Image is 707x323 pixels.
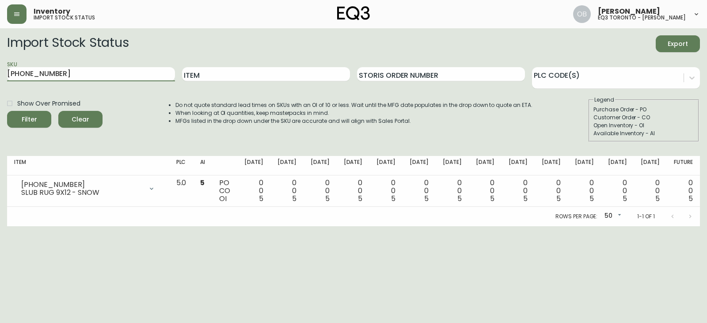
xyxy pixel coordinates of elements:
[34,15,95,20] h5: import stock status
[259,194,263,204] span: 5
[598,15,686,20] h5: eq3 toronto - [PERSON_NAME]
[509,179,528,203] div: 0 0
[655,194,660,204] span: 5
[169,175,194,207] td: 5.0
[555,213,597,220] p: Rows per page:
[292,194,296,204] span: 5
[641,179,660,203] div: 0 0
[403,156,436,175] th: [DATE]
[337,6,370,20] img: logo
[34,8,70,15] span: Inventory
[277,179,296,203] div: 0 0
[523,194,528,204] span: 5
[21,189,143,197] div: SLUB RUG 9X12 - SNOW
[244,179,263,203] div: 0 0
[7,156,169,175] th: Item
[344,179,363,203] div: 0 0
[270,156,304,175] th: [DATE]
[688,194,693,204] span: 5
[663,38,693,49] span: Export
[58,111,103,128] button: Clear
[436,156,469,175] th: [DATE]
[623,194,627,204] span: 5
[175,109,532,117] li: When looking at OI quantities, keep masterpacks in mind.
[219,179,230,203] div: PO CO
[593,122,694,129] div: Open Inventory - OI
[358,194,362,204] span: 5
[337,156,370,175] th: [DATE]
[593,96,615,104] legend: Legend
[593,129,694,137] div: Available Inventory - AI
[542,179,561,203] div: 0 0
[598,8,660,15] span: [PERSON_NAME]
[535,156,568,175] th: [DATE]
[376,179,395,203] div: 0 0
[311,179,330,203] div: 0 0
[237,156,270,175] th: [DATE]
[17,99,80,108] span: Show Over Promised
[175,101,532,109] li: Do not quote standard lead times on SKUs with an OI of 10 or less. Wait until the MFG date popula...
[589,194,594,204] span: 5
[593,106,694,114] div: Purchase Order - PO
[369,156,403,175] th: [DATE]
[304,156,337,175] th: [DATE]
[601,209,623,224] div: 50
[65,114,95,125] span: Clear
[325,194,330,204] span: 5
[556,194,561,204] span: 5
[175,117,532,125] li: MFGs listed in the drop down under the SKU are accurate and will align with Sales Portal.
[608,179,627,203] div: 0 0
[21,181,143,189] div: [PHONE_NUMBER]
[469,156,502,175] th: [DATE]
[674,179,693,203] div: 0 0
[667,156,700,175] th: Future
[193,156,212,175] th: AI
[601,156,634,175] th: [DATE]
[14,179,162,198] div: [PHONE_NUMBER]SLUB RUG 9X12 - SNOW
[490,194,494,204] span: 5
[169,156,194,175] th: PLC
[410,179,429,203] div: 0 0
[476,179,495,203] div: 0 0
[457,194,462,204] span: 5
[7,111,51,128] button: Filter
[7,35,129,52] h2: Import Stock Status
[502,156,535,175] th: [DATE]
[424,194,429,204] span: 5
[391,194,395,204] span: 5
[219,194,227,204] span: OI
[22,114,37,125] div: Filter
[634,156,667,175] th: [DATE]
[575,179,594,203] div: 0 0
[593,114,694,122] div: Customer Order - CO
[656,35,700,52] button: Export
[443,179,462,203] div: 0 0
[637,213,655,220] p: 1-1 of 1
[200,178,205,188] span: 5
[568,156,601,175] th: [DATE]
[573,5,591,23] img: 8e0065c524da89c5c924d5ed86cfe468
